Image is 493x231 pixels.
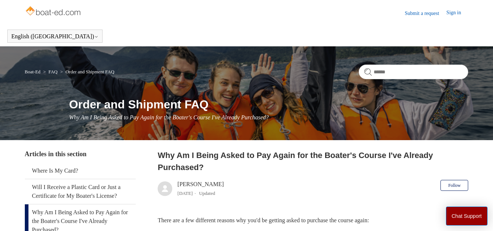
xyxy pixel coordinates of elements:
a: Order and Shipment FAQ [66,69,115,74]
a: Boat-Ed [25,69,41,74]
p: There are a few different reasons why you'd be getting asked to purchase the course again: [158,216,468,225]
button: English ([GEOGRAPHIC_DATA]) [11,33,99,40]
a: Where Is My Card? [25,163,136,179]
span: Why Am I Being Asked to Pay Again for the Boater's Course I've Already Purchased? [69,114,269,120]
h2: Why Am I Being Asked to Pay Again for the Boater's Course I've Already Purchased? [158,149,468,173]
time: 03/01/2024, 15:51 [177,190,193,196]
li: Order and Shipment FAQ [59,69,114,74]
a: Submit a request [405,9,446,17]
li: Boat-Ed [25,69,42,74]
img: Boat-Ed Help Center home page [25,4,83,19]
button: Follow Article [440,180,468,191]
div: [PERSON_NAME] [177,180,224,197]
h1: Order and Shipment FAQ [69,96,468,113]
button: Chat Support [446,207,488,226]
input: Search [359,65,468,79]
span: Articles in this section [25,150,86,158]
li: Updated [199,190,215,196]
li: FAQ [42,69,59,74]
a: FAQ [49,69,58,74]
a: Will I Receive a Plastic Card or Just a Certificate for My Boater's License? [25,179,136,204]
a: Sign in [446,9,468,18]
